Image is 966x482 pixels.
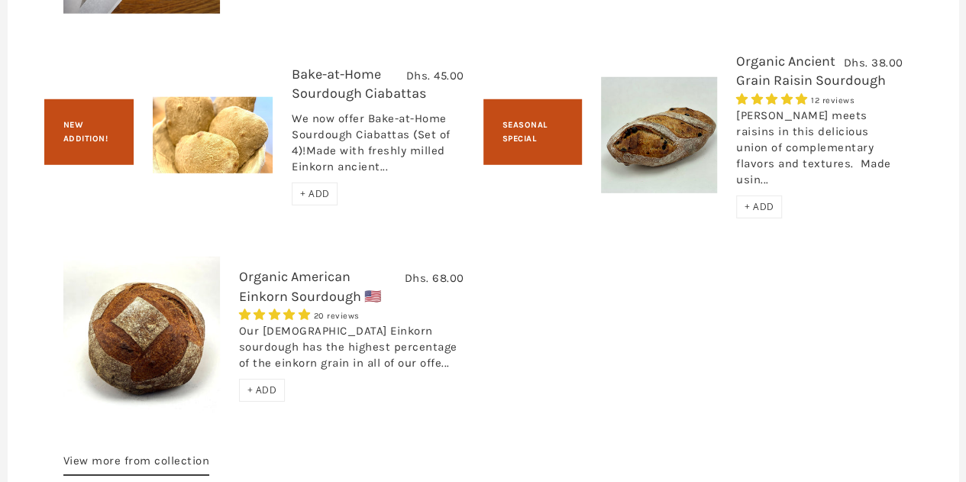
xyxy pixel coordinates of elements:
[300,187,330,200] span: + ADD
[483,99,582,164] div: Seasonal Special
[406,69,464,82] span: Dhs. 45.00
[736,53,886,89] a: Organic Ancient Grain Raisin Sourdough
[63,257,220,413] img: Organic American Einkorn Sourdough 🇺🇸
[239,308,314,322] span: 4.95 stars
[153,97,273,173] img: Bake-at-Home Sourdough Ciabattas
[405,271,464,285] span: Dhs. 68.00
[292,66,426,102] a: Bake-at-Home Sourdough Ciabattas
[736,92,811,106] span: 5.00 stars
[292,183,338,205] div: + ADD
[314,311,360,321] span: 20 reviews
[44,99,134,164] div: New Addition!
[811,95,855,105] span: 12 reviews
[63,451,210,476] a: View more from collection
[239,268,381,304] a: Organic American Einkorn Sourdough 🇺🇸
[844,56,903,70] span: Dhs. 38.00
[601,77,717,193] img: Organic Ancient Grain Raisin Sourdough
[292,111,464,183] div: We now offer Bake-at-Home Sourdough Ciabattas (Set of 4)!Made with freshly milled Einkorn ancient...
[247,383,277,396] span: + ADD
[736,196,783,218] div: + ADD
[745,200,774,213] span: + ADD
[736,108,903,196] div: [PERSON_NAME] meets raisins in this delicious union of complementary flavors and textures. Made u...
[239,379,286,402] div: + ADD
[239,323,464,379] div: Our [DEMOGRAPHIC_DATA] Einkorn sourdough has the highest percentage of the einkorn grain in all o...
